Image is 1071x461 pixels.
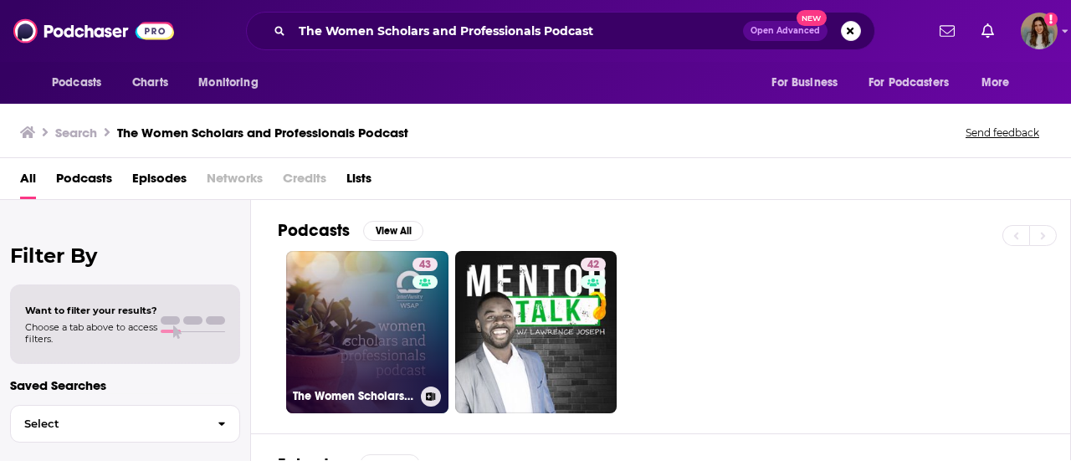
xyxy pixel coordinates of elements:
a: Show notifications dropdown [975,17,1001,45]
svg: Email not verified [1044,13,1058,26]
button: Select [10,405,240,443]
h2: Podcasts [278,220,350,241]
span: New [797,10,827,26]
a: 43The Women Scholars and Professionals Podcast [286,251,448,413]
span: Choose a tab above to access filters. [25,321,157,345]
button: Send feedback [961,125,1044,140]
a: Lists [346,165,372,199]
h3: Search [55,125,97,141]
button: View All [363,221,423,241]
span: 42 [587,257,599,274]
span: Networks [207,165,263,199]
a: Charts [121,67,178,99]
a: Show notifications dropdown [933,17,961,45]
span: 43 [419,257,431,274]
a: PodcastsView All [278,220,423,241]
span: Podcasts [52,71,101,95]
span: Charts [132,71,168,95]
span: For Business [771,71,838,95]
a: All [20,165,36,199]
span: Credits [283,165,326,199]
span: Logged in as daniellegrant [1021,13,1058,49]
button: open menu [187,67,279,99]
a: Podcasts [56,165,112,199]
h3: The Women Scholars and Professionals Podcast [117,125,408,141]
h2: Filter By [10,243,240,268]
button: Open AdvancedNew [743,21,828,41]
span: Open Advanced [751,27,820,35]
a: 42 [455,251,617,413]
span: Want to filter your results? [25,305,157,316]
span: More [981,71,1010,95]
p: Saved Searches [10,377,240,393]
img: User Profile [1021,13,1058,49]
h3: The Women Scholars and Professionals Podcast [293,389,414,403]
div: Search podcasts, credits, & more... [246,12,875,50]
a: Episodes [132,165,187,199]
a: 43 [413,258,438,271]
a: 42 [581,258,606,271]
span: Select [11,418,204,429]
span: Monitoring [198,71,258,95]
input: Search podcasts, credits, & more... [292,18,743,44]
button: open menu [970,67,1031,99]
button: open menu [760,67,858,99]
button: open menu [40,67,123,99]
span: For Podcasters [869,71,949,95]
button: open menu [858,67,973,99]
button: Show profile menu [1021,13,1058,49]
img: Podchaser - Follow, Share and Rate Podcasts [13,15,174,47]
